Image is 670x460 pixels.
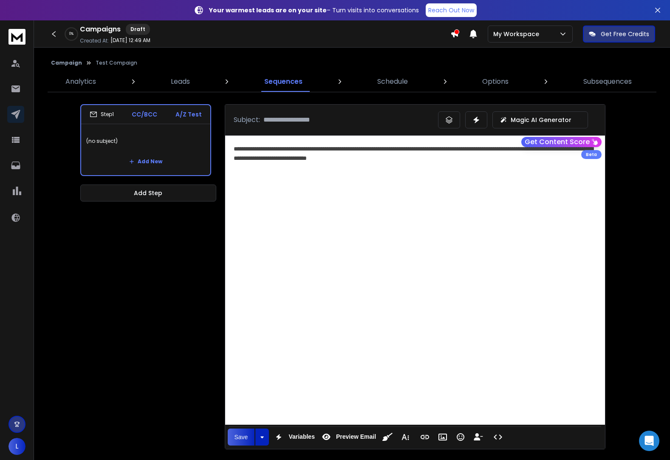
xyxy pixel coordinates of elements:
[166,71,195,92] a: Leads
[51,60,82,66] button: Campaign
[122,153,169,170] button: Add New
[234,115,260,125] p: Subject:
[209,6,419,14] p: – Turn visits into conversations
[86,129,205,153] p: (no subject)
[372,71,413,92] a: Schedule
[452,429,469,446] button: Emoticons
[477,71,514,92] a: Options
[69,31,74,37] p: 0 %
[482,77,509,87] p: Options
[435,429,451,446] button: Insert Image (Ctrl+P)
[80,37,109,44] p: Created At:
[259,71,308,92] a: Sequences
[132,110,157,119] p: CC/BCC
[60,71,101,92] a: Analytics
[126,24,150,35] div: Draft
[334,433,378,440] span: Preview Email
[8,438,25,455] button: L
[175,110,202,119] p: A/Z Test
[379,429,396,446] button: Clean HTML
[228,429,255,446] button: Save
[583,26,655,43] button: Get Free Credits
[96,60,137,66] p: Test Compaign
[209,6,327,14] strong: Your warmest leads are on your site
[80,104,211,176] li: Step1CC/BCCA/Z Test(no subject)Add New
[80,24,121,34] h1: Campaigns
[639,431,659,451] div: Open Intercom Messenger
[578,71,637,92] a: Subsequences
[493,30,543,38] p: My Workspace
[271,429,317,446] button: Variables
[90,111,114,118] div: Step 1
[428,6,474,14] p: Reach Out Now
[417,429,433,446] button: Insert Link (Ctrl+K)
[110,37,150,44] p: [DATE] 12:49 AM
[65,77,96,87] p: Analytics
[264,77,302,87] p: Sequences
[511,116,571,124] p: Magic AI Generator
[397,429,413,446] button: More Text
[171,77,190,87] p: Leads
[581,150,602,159] div: Beta
[601,30,649,38] p: Get Free Credits
[426,3,477,17] a: Reach Out Now
[521,137,602,147] button: Get Content Score
[287,433,317,440] span: Variables
[318,429,378,446] button: Preview Email
[377,77,408,87] p: Schedule
[8,29,25,45] img: logo
[470,429,486,446] button: Insert Unsubscribe Link
[583,77,632,87] p: Subsequences
[80,185,216,202] button: Add Step
[492,111,588,128] button: Magic AI Generator
[490,429,506,446] button: Code View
